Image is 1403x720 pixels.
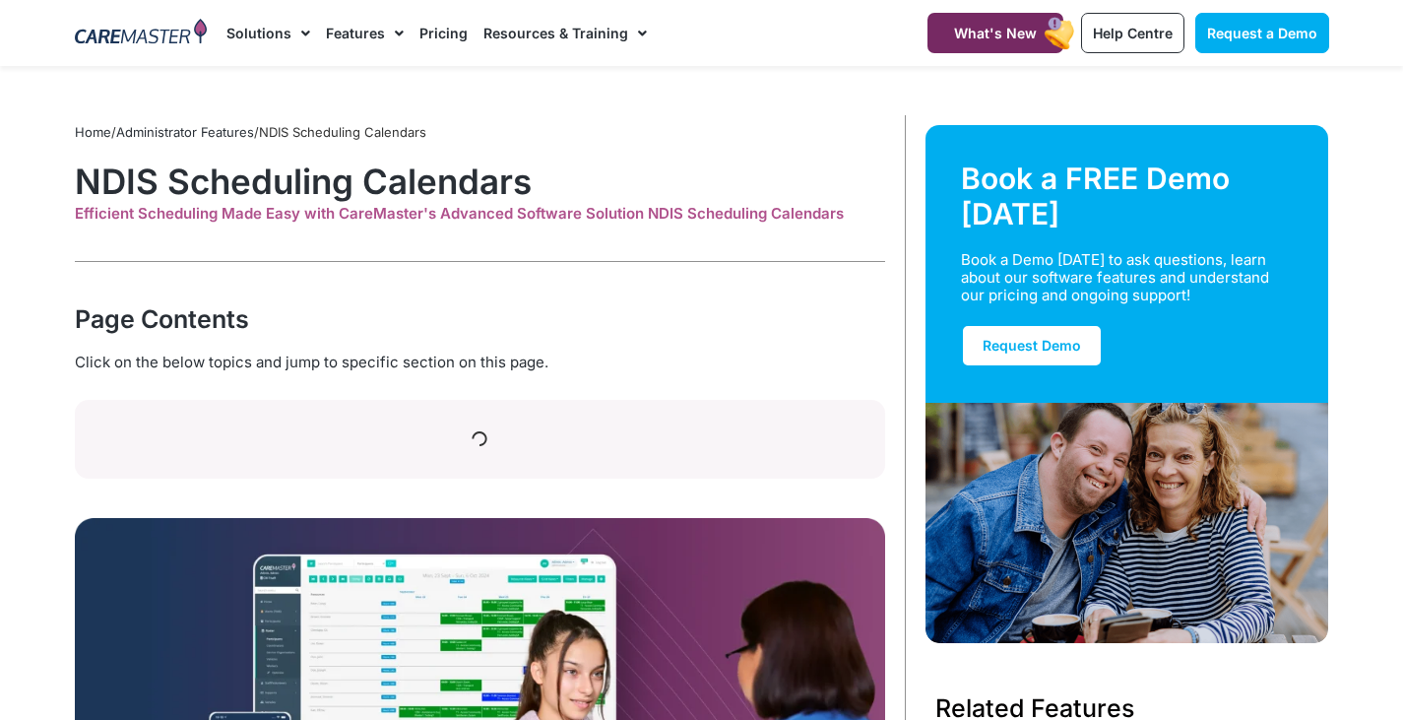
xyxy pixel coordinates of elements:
[75,352,885,373] div: Click on the below topics and jump to specific section on this page.
[1195,13,1329,53] a: Request a Demo
[961,161,1294,231] div: Book a FREE Demo [DATE]
[75,205,885,223] div: Efficient Scheduling Made Easy with CareMaster's Advanced Software Solution NDIS Scheduling Calen...
[75,161,885,202] h1: NDIS Scheduling Calendars
[75,124,111,140] a: Home
[116,124,254,140] a: Administrator Features
[1093,25,1173,41] span: Help Centre
[75,301,885,337] div: Page Contents
[961,251,1270,304] div: Book a Demo [DATE] to ask questions, learn about our software features and understand our pricing...
[259,124,426,140] span: NDIS Scheduling Calendars
[961,324,1103,367] a: Request Demo
[954,25,1037,41] span: What's New
[75,19,208,48] img: CareMaster Logo
[75,124,426,140] span: / /
[927,13,1063,53] a: What's New
[925,403,1329,643] img: Support Worker and NDIS Participant out for a coffee.
[1081,13,1184,53] a: Help Centre
[1207,25,1317,41] span: Request a Demo
[983,337,1081,354] span: Request Demo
